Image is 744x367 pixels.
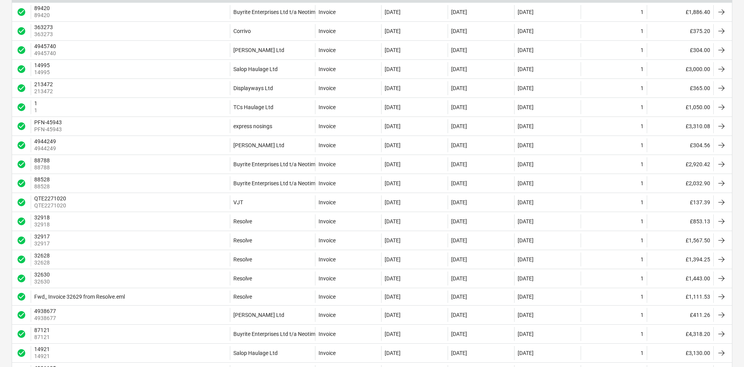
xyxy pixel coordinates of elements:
[647,24,713,38] div: £375.20
[518,123,534,129] div: [DATE]
[641,47,644,53] div: 1
[641,350,644,356] div: 1
[319,180,336,186] div: Invoice
[641,331,644,337] div: 1
[319,85,336,91] div: Invoice
[319,312,336,318] div: Invoice
[641,180,644,186] div: 1
[34,294,125,300] div: Fwd_ Invoice 32629 from Resolve.eml
[233,275,252,282] div: Resolve
[385,161,401,167] div: [DATE]
[641,312,644,318] div: 1
[17,198,26,207] span: check_circle
[233,9,323,15] div: Buyrite Enterprises Ltd t/a Neotimber
[17,198,26,207] div: Invoice was approved
[319,161,336,167] div: Invoice
[385,66,401,72] div: [DATE]
[451,350,467,356] div: [DATE]
[319,237,336,244] div: Invoice
[17,236,26,245] span: check_circle
[17,7,26,17] span: check_circle
[17,7,26,17] div: Invoice was approved
[385,9,401,15] div: [DATE]
[647,214,713,228] div: £853.13
[319,66,336,72] div: Invoice
[17,255,26,264] span: check_circle
[705,330,744,367] div: Chat Widget
[17,329,26,339] span: check_circle
[641,104,644,110] div: 1
[34,157,50,163] div: 88788
[17,64,26,74] div: Invoice was approved
[34,100,37,106] div: 1
[34,314,58,322] p: 4938677
[34,333,51,341] p: 87121
[451,218,467,224] div: [DATE]
[233,180,323,186] div: Buyrite Enterprises Ltd t/a Neotimber
[34,259,51,266] p: 32628
[451,28,467,34] div: [DATE]
[319,256,336,263] div: Invoice
[34,195,66,202] div: QTE2271020
[17,103,26,112] div: Invoice was approved
[17,103,26,112] span: check_circle
[518,275,534,282] div: [DATE]
[34,327,50,333] div: 87121
[319,104,336,110] div: Invoice
[641,237,644,244] div: 1
[641,142,644,148] div: 1
[641,256,644,263] div: 1
[647,119,713,133] div: £3,310.08
[233,66,278,72] div: Salop Haulage Ltd
[451,312,467,318] div: [DATE]
[17,274,26,283] div: Invoice was approved
[451,47,467,53] div: [DATE]
[518,256,534,263] div: [DATE]
[385,256,401,263] div: [DATE]
[518,104,534,110] div: [DATE]
[34,125,63,133] p: PFN-45943
[518,85,534,91] div: [DATE]
[17,160,26,169] div: Invoice was approved
[233,312,284,318] div: [PERSON_NAME] Ltd
[319,142,336,148] div: Invoice
[518,199,534,205] div: [DATE]
[17,292,26,301] div: Invoice was approved
[319,218,336,224] div: Invoice
[518,180,534,186] div: [DATE]
[233,142,284,148] div: [PERSON_NAME] Ltd
[34,24,53,30] div: 363273
[647,43,713,57] div: £304.00
[17,141,26,150] span: check_circle
[34,352,51,360] p: 14921
[641,218,644,224] div: 1
[451,123,467,129] div: [DATE]
[518,9,534,15] div: [DATE]
[17,329,26,339] div: Invoice was approved
[233,85,273,91] div: Displayways Ltd
[34,144,58,152] p: 4944249
[647,290,713,303] div: £1,111.53
[647,157,713,171] div: £2,920.42
[17,83,26,93] span: check_circle
[17,217,26,226] span: check_circle
[17,274,26,283] span: check_circle
[34,30,54,38] p: 363273
[647,100,713,114] div: £1,050.00
[385,142,401,148] div: [DATE]
[319,47,336,53] div: Invoice
[451,256,467,263] div: [DATE]
[647,308,713,322] div: £411.26
[385,237,401,244] div: [DATE]
[34,240,51,247] p: 32917
[518,66,534,72] div: [DATE]
[17,292,26,301] span: check_circle
[34,278,51,285] p: 32630
[17,122,26,131] div: Invoice was approved
[641,199,644,205] div: 1
[451,161,467,167] div: [DATE]
[451,85,467,91] div: [DATE]
[17,45,26,55] div: Invoice was approved
[385,294,401,300] div: [DATE]
[17,83,26,93] div: Invoice was approved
